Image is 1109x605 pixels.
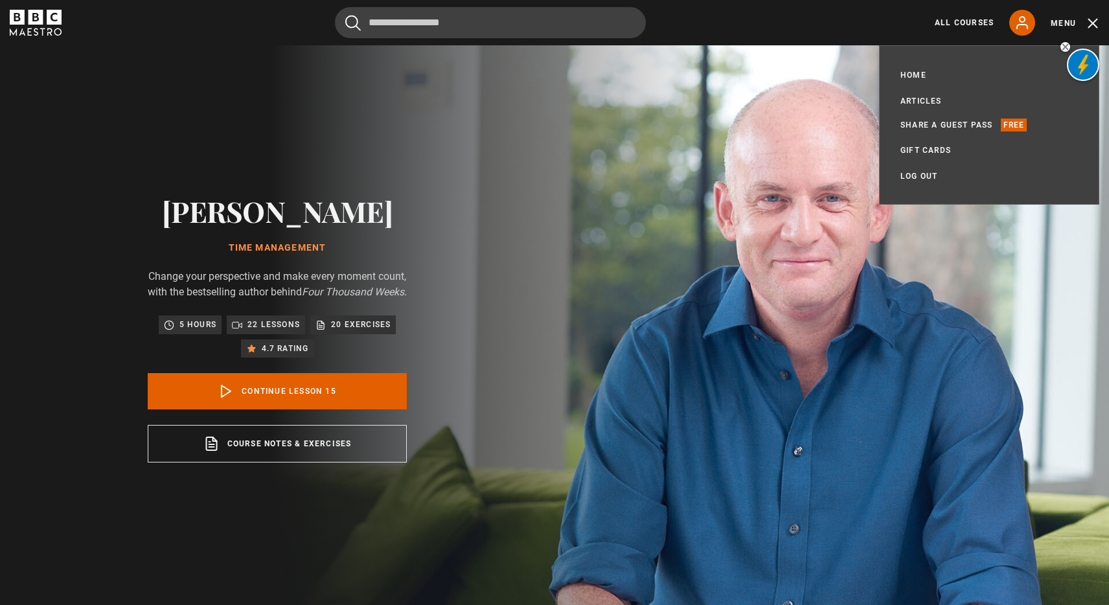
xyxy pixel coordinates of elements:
p: Change your perspective and make every moment count, with the bestselling author behind . [148,269,407,300]
p: 22 lessons [247,318,300,331]
input: Search [335,7,646,38]
a: Articles [900,95,942,108]
p: 20 exercises [331,318,391,331]
a: All Courses [935,17,994,29]
h2: [PERSON_NAME] [148,194,407,227]
a: Log out [900,170,937,183]
svg: BBC Maestro [10,10,62,36]
button: Submit the search query [345,15,361,31]
i: Four Thousand Weeks [302,286,404,298]
p: 4.7 rating [262,342,309,355]
h1: Time Management [148,243,407,253]
a: Course notes & exercises [148,425,407,462]
a: Continue lesson 15 [148,373,407,409]
p: Free [1001,119,1027,131]
a: Gift Cards [900,144,951,157]
button: Toggle navigation [1051,17,1099,30]
a: Share a guest pass [900,119,993,131]
a: Home [900,69,926,82]
p: 5 hours [179,318,216,331]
